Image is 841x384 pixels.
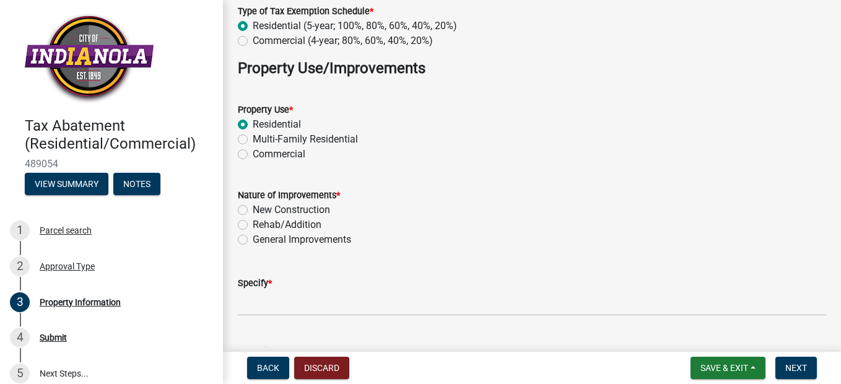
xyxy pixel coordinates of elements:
[775,357,817,379] button: Next
[25,158,198,170] span: 489054
[785,363,807,373] span: Next
[238,59,425,77] strong: Property Use/Improvements
[257,363,279,373] span: Back
[113,180,160,190] wm-modal-confirm: Notes
[700,363,748,373] span: Save & Exit
[10,292,30,312] div: 3
[253,232,351,247] label: General Improvements
[253,147,305,162] label: Commercial
[10,328,30,347] div: 4
[25,180,108,190] wm-modal-confirm: Summary
[10,256,30,276] div: 2
[238,279,272,288] label: Specify
[253,217,321,232] label: Rehab/Addition
[238,191,340,200] label: Nature of Improvements
[25,13,154,104] img: City of Indianola, Iowa
[238,347,331,356] label: Cost of Improvements
[253,132,358,147] label: Multi-Family Residential
[25,117,213,153] h4: Tax Abatement (Residential/Commercial)
[238,7,373,16] label: Type of Tax Exemption Schedule
[238,106,293,115] label: Property Use
[40,262,95,271] div: Approval Type
[253,19,457,33] label: Residential (5-year; 100%, 80%, 60%, 40%, 20%)
[247,357,289,379] button: Back
[113,173,160,195] button: Notes
[691,357,765,379] button: Save & Exit
[40,333,67,342] div: Submit
[25,173,108,195] button: View Summary
[253,117,301,132] label: Residential
[253,33,433,48] label: Commercial (4-year; 80%, 60%, 40%, 20%)
[40,298,121,307] div: Property Information
[40,226,92,235] div: Parcel search
[10,220,30,240] div: 1
[10,364,30,383] div: 5
[253,203,330,217] label: New Construction
[294,357,349,379] button: Discard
